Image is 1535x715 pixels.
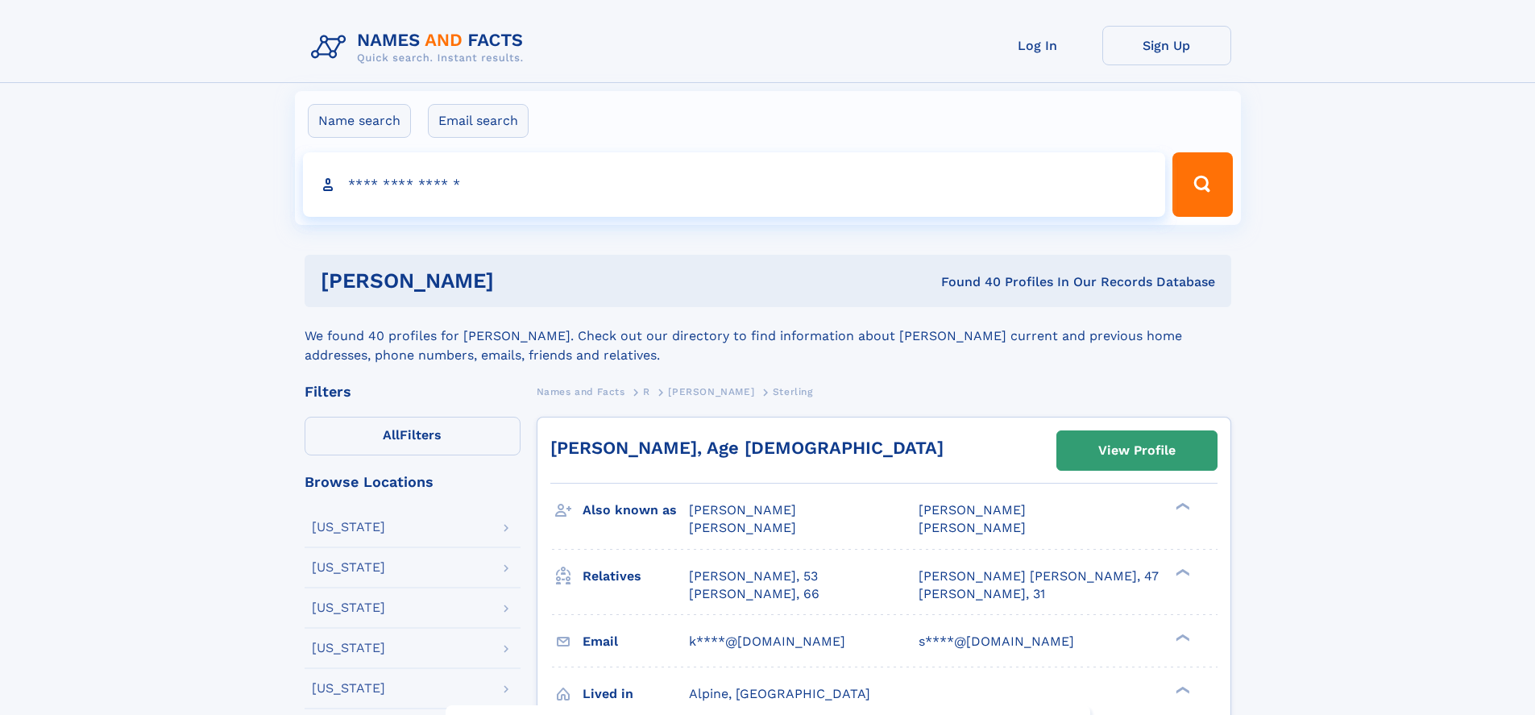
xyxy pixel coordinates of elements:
a: R [643,381,650,401]
span: [PERSON_NAME] [689,520,796,535]
label: Email search [428,104,529,138]
span: Sterling [773,386,813,397]
a: [PERSON_NAME] [PERSON_NAME], 47 [919,567,1159,585]
div: ❯ [1172,567,1191,577]
a: Sign Up [1102,26,1231,65]
div: Found 40 Profiles In Our Records Database [717,273,1215,291]
label: Name search [308,104,411,138]
div: [US_STATE] [312,521,385,534]
div: Browse Locations [305,475,521,489]
a: [PERSON_NAME], 53 [689,567,818,585]
a: [PERSON_NAME], 31 [919,585,1045,603]
span: [PERSON_NAME] [689,502,796,518]
span: R [643,386,650,397]
div: ❯ [1172,684,1191,695]
input: search input [303,152,1166,217]
span: [PERSON_NAME] [668,386,754,397]
a: [PERSON_NAME], Age [DEMOGRAPHIC_DATA] [550,438,944,458]
h3: Relatives [583,563,689,590]
h1: [PERSON_NAME] [321,271,718,291]
h3: Lived in [583,680,689,708]
label: Filters [305,417,521,455]
a: View Profile [1057,431,1217,470]
button: Search Button [1172,152,1232,217]
div: We found 40 profiles for [PERSON_NAME]. Check out our directory to find information about [PERSON... [305,307,1231,365]
div: [US_STATE] [312,642,385,655]
span: [PERSON_NAME] [919,520,1026,535]
img: Logo Names and Facts [305,26,537,69]
span: Alpine, [GEOGRAPHIC_DATA] [689,686,870,701]
span: [PERSON_NAME] [919,502,1026,518]
div: [US_STATE] [312,561,385,574]
a: Log In [973,26,1102,65]
div: ❯ [1172,501,1191,512]
div: [US_STATE] [312,682,385,695]
a: [PERSON_NAME], 66 [689,585,819,603]
a: Names and Facts [537,381,625,401]
h3: Also known as [583,497,689,524]
div: [US_STATE] [312,601,385,614]
div: Filters [305,385,521,399]
div: ❯ [1172,632,1191,642]
div: View Profile [1098,432,1176,469]
h3: Email [583,628,689,655]
a: [PERSON_NAME] [668,381,754,401]
span: All [383,427,400,443]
